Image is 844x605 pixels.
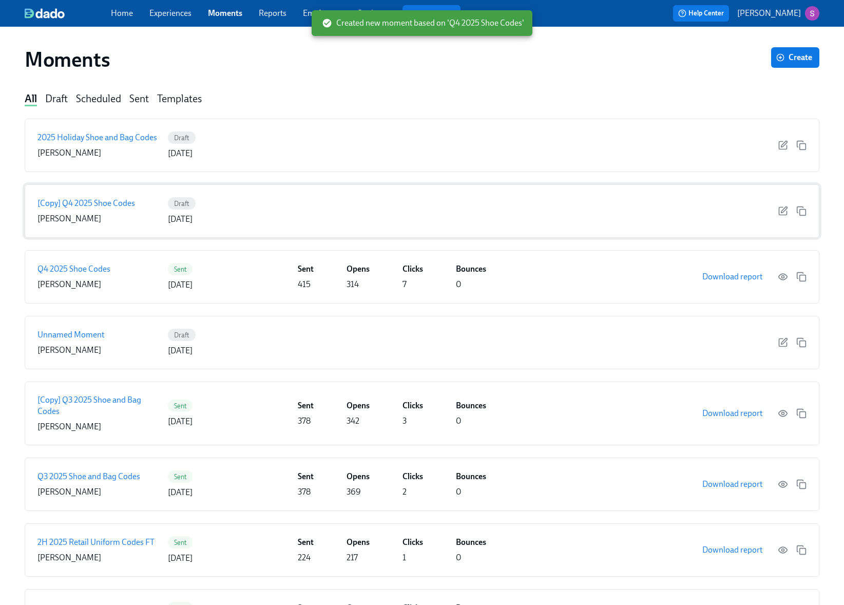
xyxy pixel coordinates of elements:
p: [DATE] [168,553,193,564]
a: Q3 2025 Shoe and Bag Codes[PERSON_NAME]Sent[DATE]Sent378Opens369Clicks2Bounces0Download report [25,458,819,511]
button: Edit [778,337,788,348]
button: Draft [45,92,68,106]
a: 2H 2025 Retail Uniform Codes FT[PERSON_NAME]Sent[DATE]Sent224Opens217Clicks1Bounces0Download report [25,523,819,577]
a: [Copy] Q4 2025 Shoe Codes[PERSON_NAME]Draft[DATE] [25,184,819,238]
p: 415 [298,279,311,290]
p: [DATE] [168,279,193,291]
h1: Moments [25,47,110,72]
button: Edit [778,140,788,150]
p: Q4 2025 Shoe Codes [37,263,110,275]
button: [PERSON_NAME] [737,6,819,21]
button: Download report [695,403,770,424]
p: [PERSON_NAME] [37,147,101,159]
h6: Clicks [402,471,423,482]
h6: Bounces [456,537,486,548]
p: 7 [402,279,407,290]
p: 1 [402,552,406,563]
h6: Bounces [456,471,486,482]
span: Download report [702,479,762,489]
span: Download report [702,272,762,282]
button: Help Center [673,5,729,22]
h6: Sent [298,263,314,275]
button: Duplicate [796,408,807,419]
p: [PERSON_NAME] [37,552,101,563]
p: 3 [402,415,407,427]
p: 217 [347,552,358,563]
a: Q4 2025 Shoe Codes[PERSON_NAME]Sent[DATE]Sent415Opens314Clicks7Bounces0Download report [25,250,819,304]
span: Sent [168,402,193,410]
button: Create [771,47,819,68]
p: [PERSON_NAME] [737,8,801,19]
p: 2025 Holiday Shoe and Bag Codes [37,132,157,143]
p: [PERSON_NAME] [37,345,101,356]
h6: Sent [298,471,314,482]
p: 2H 2025 Retail Uniform Codes FT [37,537,155,548]
p: [DATE] [168,148,193,159]
p: [Copy] Q3 2025 Shoe and Bag Codes [37,394,164,417]
button: Templates [157,92,202,106]
h6: Clicks [402,263,423,275]
a: Reports [259,8,286,18]
p: 224 [298,552,311,563]
h6: Clicks [402,537,423,548]
p: [DATE] [168,214,193,225]
span: Create [778,52,812,63]
button: View [778,408,788,419]
img: ACg8ocKvalk5eKiSYA0Mj5kntfYcqlTkZhBNoQiYmXyzfaV5EtRlXQ=s96-c [805,6,819,21]
h6: Opens [347,471,370,482]
span: Draft [168,134,196,142]
button: Duplicate [796,272,807,282]
button: Download report [695,540,770,560]
p: Unnamed Moment [37,329,104,341]
button: View [778,479,788,489]
p: 378 [298,415,311,427]
h6: Clicks [402,400,423,411]
p: 369 [347,486,361,498]
button: Duplicate [796,479,807,489]
h6: Opens [347,400,370,411]
h6: Bounces [456,263,486,275]
a: Home [111,8,133,18]
h6: Bounces [456,400,486,411]
h6: Sent [298,537,314,548]
button: Download report [695,267,770,287]
span: Sent [168,266,193,273]
p: [DATE] [168,416,193,427]
button: Scheduled [76,92,121,106]
span: Download report [702,408,762,419]
p: [DATE] [168,345,193,356]
button: View [778,545,788,555]
button: Edit [778,206,788,216]
a: 2025 Holiday Shoe and Bag Codes[PERSON_NAME]Draft[DATE] [25,119,819,172]
p: [PERSON_NAME] [37,421,101,432]
p: 314 [347,279,359,290]
button: Duplicate [796,140,807,150]
p: Q3 2025 Shoe and Bag Codes [37,471,140,482]
a: [Copy] Q3 2025 Shoe and Bag Codes[PERSON_NAME]Sent[DATE]Sent378Opens342Clicks3Bounces0Download re... [25,382,819,445]
button: Review us on G2 [402,5,461,22]
span: Download report [702,545,762,555]
span: Sent [168,539,193,546]
p: 0 [456,279,461,290]
span: Draft [168,200,196,207]
span: Help Center [678,8,724,18]
p: [PERSON_NAME] [37,486,101,498]
img: dado [25,8,65,18]
button: Duplicate [796,206,807,216]
button: All [25,92,37,106]
a: Employees [303,8,341,18]
p: 342 [347,415,359,427]
p: 378 [298,486,311,498]
a: Unnamed Moment[PERSON_NAME]Draft[DATE] [25,316,819,369]
p: 2 [402,486,407,498]
p: [DATE] [168,487,193,498]
button: Sent [129,92,149,106]
span: Draft [168,331,196,339]
button: Duplicate [796,545,807,555]
span: Created new moment based on 'Q4 2025 Shoe Codes' [322,17,524,29]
